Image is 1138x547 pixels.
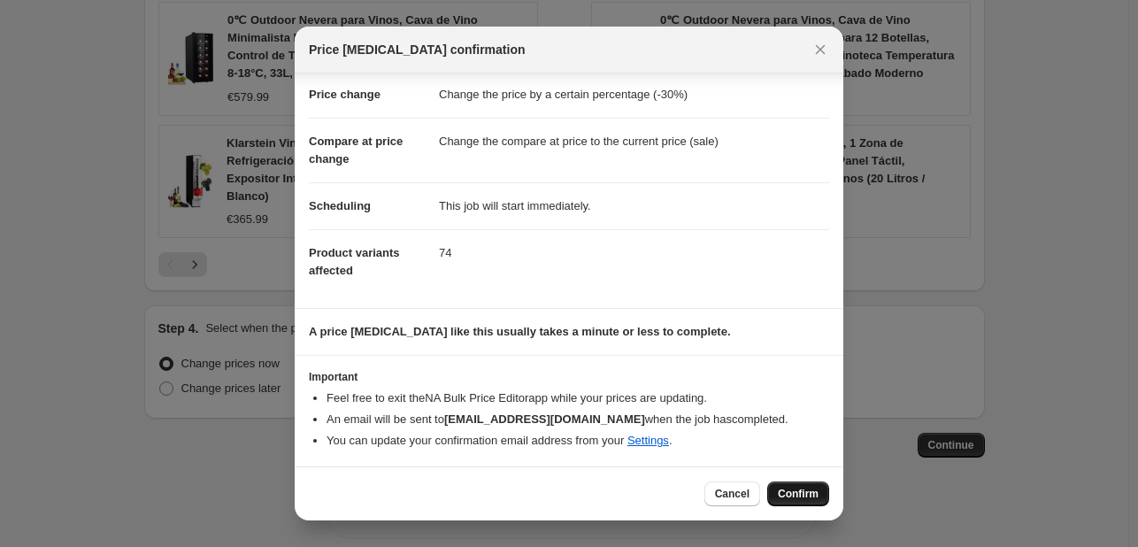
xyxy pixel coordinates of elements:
button: Close [808,37,833,62]
li: An email will be sent to when the job has completed . [327,411,829,428]
dd: This job will start immediately. [439,182,829,229]
li: You can update your confirmation email address from your . [327,432,829,450]
h3: Important [309,370,829,384]
b: [EMAIL_ADDRESS][DOMAIN_NAME] [444,412,645,426]
dd: Change the price by a certain percentage (-30%) [439,72,829,118]
span: Price change [309,88,381,101]
span: Product variants affected [309,246,400,277]
li: Feel free to exit the NA Bulk Price Editor app while your prices are updating. [327,389,829,407]
dd: 74 [439,229,829,276]
button: Cancel [704,482,760,506]
span: Confirm [778,487,819,501]
dd: Change the compare at price to the current price (sale) [439,118,829,165]
b: A price [MEDICAL_DATA] like this usually takes a minute or less to complete. [309,325,731,338]
span: Price [MEDICAL_DATA] confirmation [309,41,526,58]
button: Confirm [767,482,829,506]
a: Settings [627,434,669,447]
span: Compare at price change [309,135,403,166]
span: Cancel [715,487,750,501]
span: Scheduling [309,199,371,212]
